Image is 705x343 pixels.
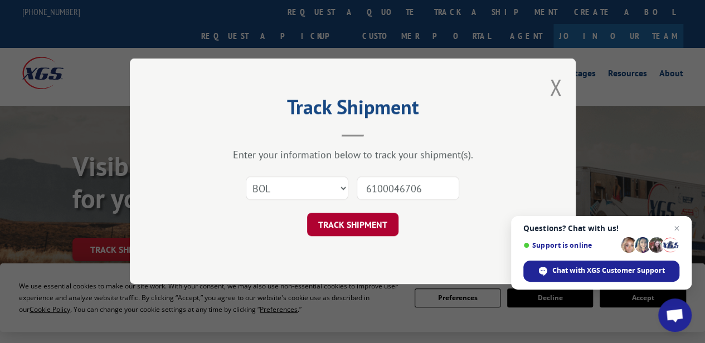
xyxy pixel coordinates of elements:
[550,72,562,102] button: Close modal
[523,241,617,249] span: Support is online
[523,261,679,282] span: Chat with XGS Customer Support
[552,266,665,276] span: Chat with XGS Customer Support
[186,149,520,161] div: Enter your information below to track your shipment(s).
[357,177,459,200] input: Number(s)
[307,213,398,237] button: TRACK SHIPMENT
[523,224,679,233] span: Questions? Chat with us!
[186,99,520,120] h2: Track Shipment
[658,298,692,332] a: Open chat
